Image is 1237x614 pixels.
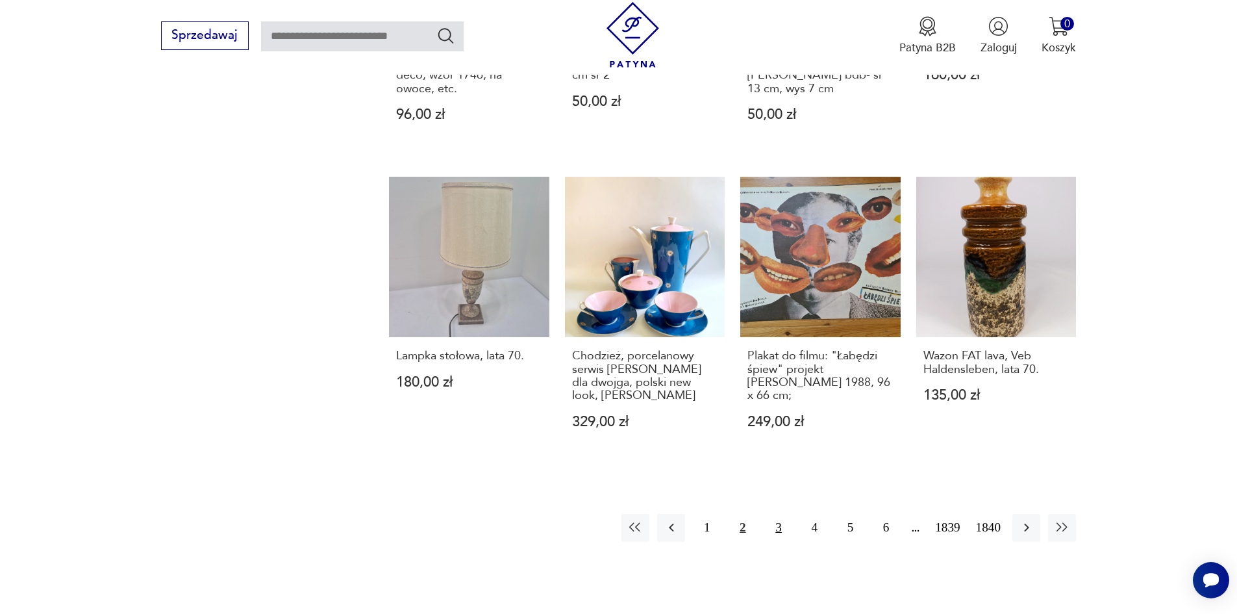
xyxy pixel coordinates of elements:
img: Patyna - sklep z meblami i dekoracjami vintage [600,2,666,68]
p: 180,00 zł [396,376,542,389]
button: 6 [872,514,900,542]
button: 1840 [972,514,1005,542]
button: 5 [836,514,864,542]
button: 3 [764,514,792,542]
h3: Wazon FAT lava, Veb Haldensleben, lata 70. [923,350,1069,376]
a: Lampka stołowa, lata 70.Lampka stołowa, lata 70.180,00 zł [389,177,549,459]
p: Zaloguj [981,40,1017,55]
iframe: Smartsupp widget button [1193,562,1229,598]
button: Zaloguj [981,16,1017,55]
a: Sprzedawaj [161,31,249,42]
p: Koszyk [1042,40,1076,55]
button: 4 [801,514,829,542]
button: 2 [729,514,756,542]
button: 1 [693,514,721,542]
p: 50,00 zł [572,95,718,109]
h3: wazon z prlu kamionka z Łysej Góry stan db+ wys 35 cm śr 2 [572,42,718,82]
p: 249,00 zł [747,415,893,429]
h3: Chodzież, porcelanowy serwis [PERSON_NAME] dla dwojga, polski new look, [PERSON_NAME] [572,350,718,403]
img: Ikona medalu [918,16,938,36]
button: Patyna B2B [899,16,956,55]
button: Szukaj [436,26,455,45]
h3: kryształowa miseczka z prlu z huty szkła [PERSON_NAME] bdb- śr 13 cm, wys 7 cm [747,42,893,96]
p: 329,00 zł [572,415,718,429]
button: 0Koszyk [1042,16,1076,55]
button: 1839 [931,514,964,542]
p: 96,00 zł [396,108,542,122]
h3: [PERSON_NAME], Niemen, 3 miodowe miseczki, art deco, wzór 1746, na owoce, etc. [396,42,542,96]
button: Sprzedawaj [161,21,249,50]
div: 0 [1060,17,1074,31]
a: Plakat do filmu: "Łabędzi śpiew" projekt L. Majewski 1988, 96 x 66 cm;Plakat do filmu: "Łabędzi ś... [740,177,901,459]
a: Chodzież, porcelanowy serwis Elżbieta dla dwojga, polski new look, W. GórskiChodzież, porcelanowy... [565,177,725,459]
img: Ikona koszyka [1049,16,1069,36]
p: 160,00 zł [923,68,1069,82]
p: 135,00 zł [923,389,1069,402]
h3: Lampka stołowa, lata 70. [396,350,542,363]
a: Ikona medaluPatyna B2B [899,16,956,55]
p: Patyna B2B [899,40,956,55]
h3: Plakat do filmu: "Łabędzi śpiew" projekt [PERSON_NAME] 1988, 96 x 66 cm; [747,350,893,403]
a: Wazon FAT lava, Veb Haldensleben, lata 70.Wazon FAT lava, Veb Haldensleben, lata 70.135,00 zł [916,177,1077,459]
img: Ikonka użytkownika [988,16,1008,36]
p: 50,00 zł [747,108,893,122]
